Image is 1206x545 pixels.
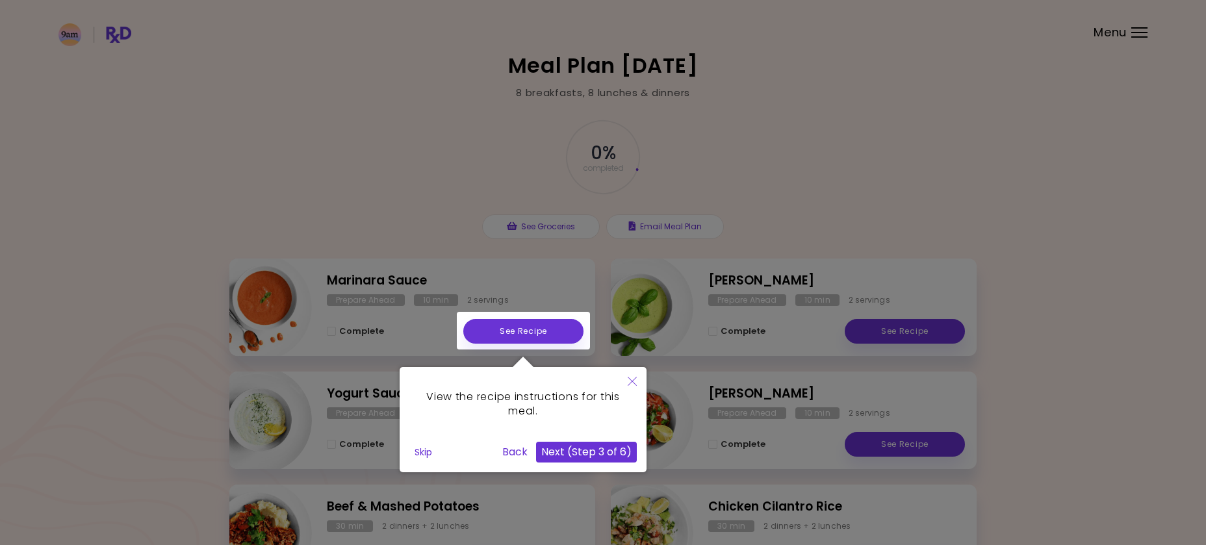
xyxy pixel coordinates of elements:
div: View the recipe instructions for this meal. [409,377,637,432]
button: Next (Step 3 of 6) [536,442,637,463]
button: Close [618,367,647,398]
button: Back [497,442,533,463]
div: View the recipe instructions for this meal. [400,367,647,472]
button: Skip [409,442,437,462]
